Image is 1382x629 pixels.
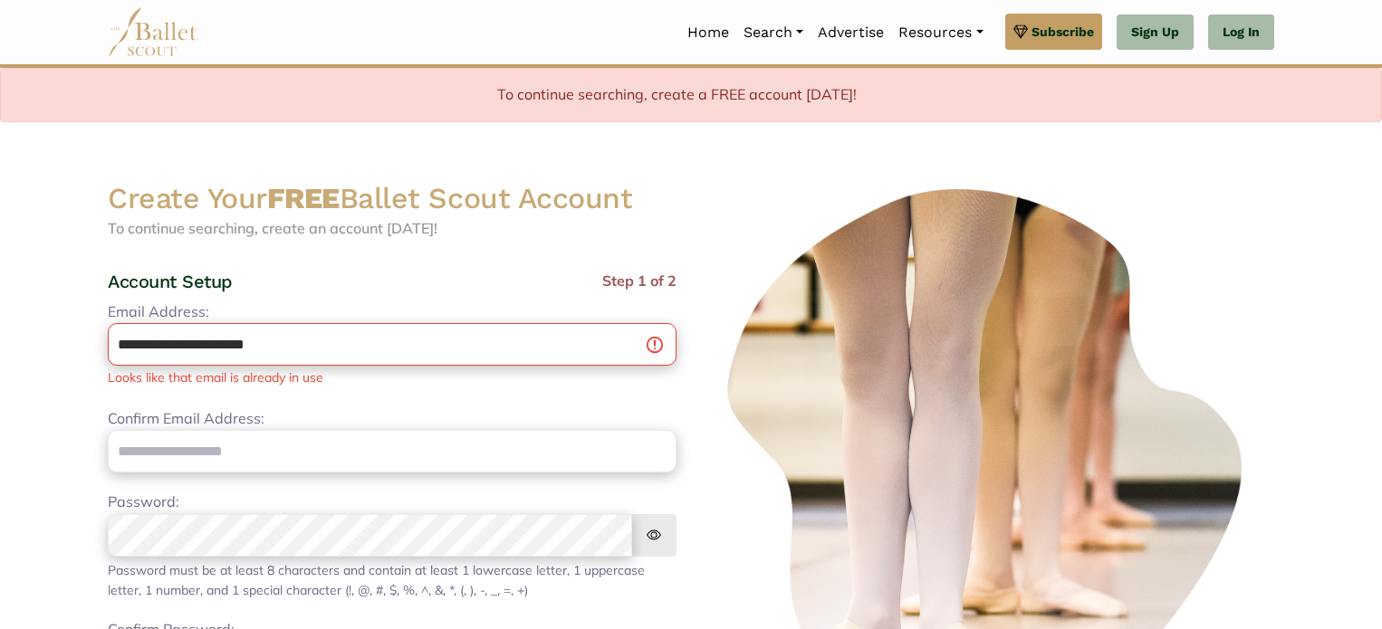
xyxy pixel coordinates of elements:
[811,14,891,52] a: Advertise
[736,14,811,52] a: Search
[1005,14,1102,50] a: Subscribe
[1208,14,1274,51] a: Log In
[108,407,264,431] label: Confirm Email Address:
[108,219,437,237] span: To continue searching, create an account [DATE]!
[602,270,677,300] span: Step 1 of 2
[1032,22,1094,42] span: Subscribe
[267,181,340,215] strong: FREE
[108,300,209,324] label: Email Address:
[108,369,323,386] div: Looks like that email is already in use
[1013,22,1028,42] img: gem.svg
[108,491,179,514] label: Password:
[891,14,990,52] a: Resources
[1117,14,1194,51] a: Sign Up
[108,270,233,293] h4: Account Setup
[680,14,736,52] a: Home
[108,560,677,601] div: Password must be at least 8 characters and contain at least 1 lowercase letter, 1 uppercase lette...
[108,180,677,218] h2: Create Your Ballet Scout Account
